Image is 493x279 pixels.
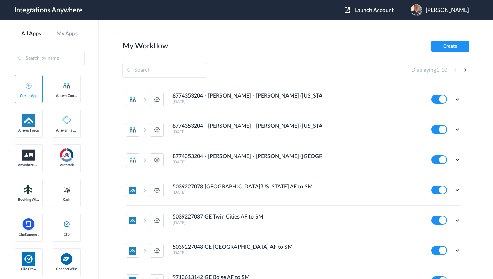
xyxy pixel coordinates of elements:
button: Create [431,41,469,52]
h5: [DATE] [172,220,422,225]
span: ConnectWise [56,267,77,271]
span: Booking Widget [18,198,39,202]
img: answerconnect-logo.svg [63,82,71,90]
span: Launch Account [355,7,394,13]
img: clio-logo.svg [63,220,71,228]
img: chatsupport-icon.svg [22,217,35,231]
h5: [DATE] [172,250,422,255]
img: autotask.png [60,148,73,162]
span: Cash [56,198,77,202]
span: [PERSON_NAME] [426,7,469,14]
img: aww.png [22,150,35,161]
span: Clio [56,232,77,237]
img: jason-pledge-people.PNG [411,4,422,16]
input: Search by name [14,51,85,66]
span: Anywhere Works [18,163,39,167]
span: AnswerConnect [56,94,77,98]
span: 10 [441,67,447,73]
span: ChatSupport [18,232,39,237]
a: All Apps [14,31,49,37]
img: launch-acct-icon.svg [345,7,350,13]
h4: 8774353204 - [PERSON_NAME] - [PERSON_NAME] ([US_STATE]) [172,93,322,99]
h2: My Workflow [122,41,168,50]
span: Create App [18,94,39,98]
span: Answering Service [56,128,77,133]
span: Clio Grow [18,267,39,271]
img: cash-logo.svg [63,186,71,194]
img: connectwise.png [60,252,73,265]
h4: 8774353204 - [PERSON_NAME] - [PERSON_NAME] ([US_STATE]) [172,123,322,129]
img: add-icon.svg [26,83,32,89]
input: Search [122,63,207,78]
a: My Apps [49,31,85,37]
h4: 5039227048 GE [GEOGRAPHIC_DATA] AF to SM [172,244,293,250]
h5: [DATE] [172,129,422,134]
span: 1 [436,67,439,73]
span: AnswerForce [18,128,39,133]
img: Answering_service.png [60,114,73,127]
h5: [DATE] [172,160,422,164]
h4: Displaying - [411,67,447,73]
button: Launch Account [345,7,402,14]
img: af-app-logo.svg [22,114,35,127]
h1: Integrations Anywhere [14,6,83,14]
h5: [DATE] [172,190,422,195]
h4: 5039227078 [GEOGRAPHIC_DATA][US_STATE] AF to SM [172,184,313,190]
h5: [DATE] [172,99,422,104]
img: Setmore_Logo.svg [22,184,35,196]
span: Autotask [56,163,77,167]
h4: 8774353204 - [PERSON_NAME] - [PERSON_NAME] ([GEOGRAPHIC_DATA] - [GEOGRAPHIC_DATA]) [172,153,322,160]
h4: 5039227037 GE Twin Cities AF to SM [172,214,263,220]
img: Clio.jpg [22,252,35,266]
